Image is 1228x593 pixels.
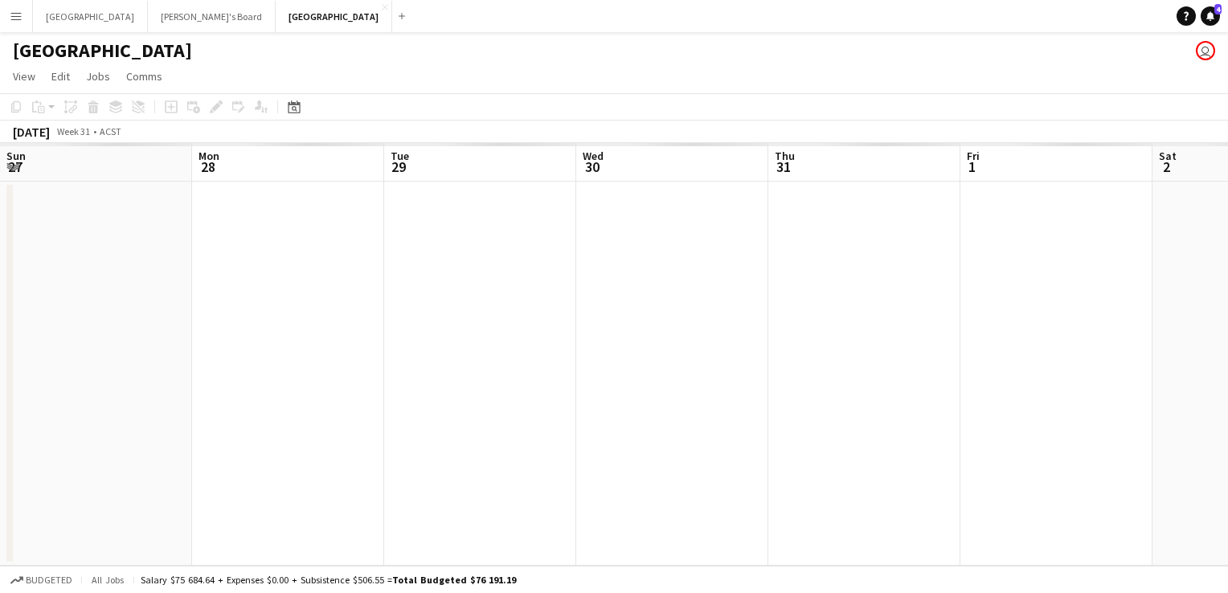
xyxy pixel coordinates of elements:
span: Total Budgeted $76 191.19 [392,574,516,586]
span: Wed [583,149,604,163]
span: Budgeted [26,575,72,586]
button: [PERSON_NAME]'s Board [148,1,276,32]
a: Comms [120,66,169,87]
span: Sun [6,149,26,163]
a: View [6,66,42,87]
app-user-avatar: Tennille Moore [1196,41,1215,60]
button: [GEOGRAPHIC_DATA] [276,1,392,32]
span: Mon [199,149,219,163]
a: Edit [45,66,76,87]
h1: [GEOGRAPHIC_DATA] [13,39,192,63]
span: 2 [1156,157,1177,176]
span: 27 [4,157,26,176]
span: Jobs [86,69,110,84]
span: Edit [51,69,70,84]
span: Comms [126,69,162,84]
a: 4 [1201,6,1220,26]
div: Salary $75 684.64 + Expenses $0.00 + Subsistence $506.55 = [141,574,516,586]
span: Tue [391,149,409,163]
span: 4 [1214,4,1222,14]
div: ACST [100,125,121,137]
a: Jobs [80,66,117,87]
span: Week 31 [53,125,93,137]
span: 30 [580,157,604,176]
span: Fri [967,149,980,163]
button: Budgeted [8,571,75,589]
span: 1 [964,157,980,176]
span: 31 [772,157,795,176]
button: [GEOGRAPHIC_DATA] [33,1,148,32]
div: [DATE] [13,124,50,140]
span: Sat [1159,149,1177,163]
span: View [13,69,35,84]
span: Thu [775,149,795,163]
span: 28 [196,157,219,176]
span: All jobs [88,574,127,586]
span: 29 [388,157,409,176]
